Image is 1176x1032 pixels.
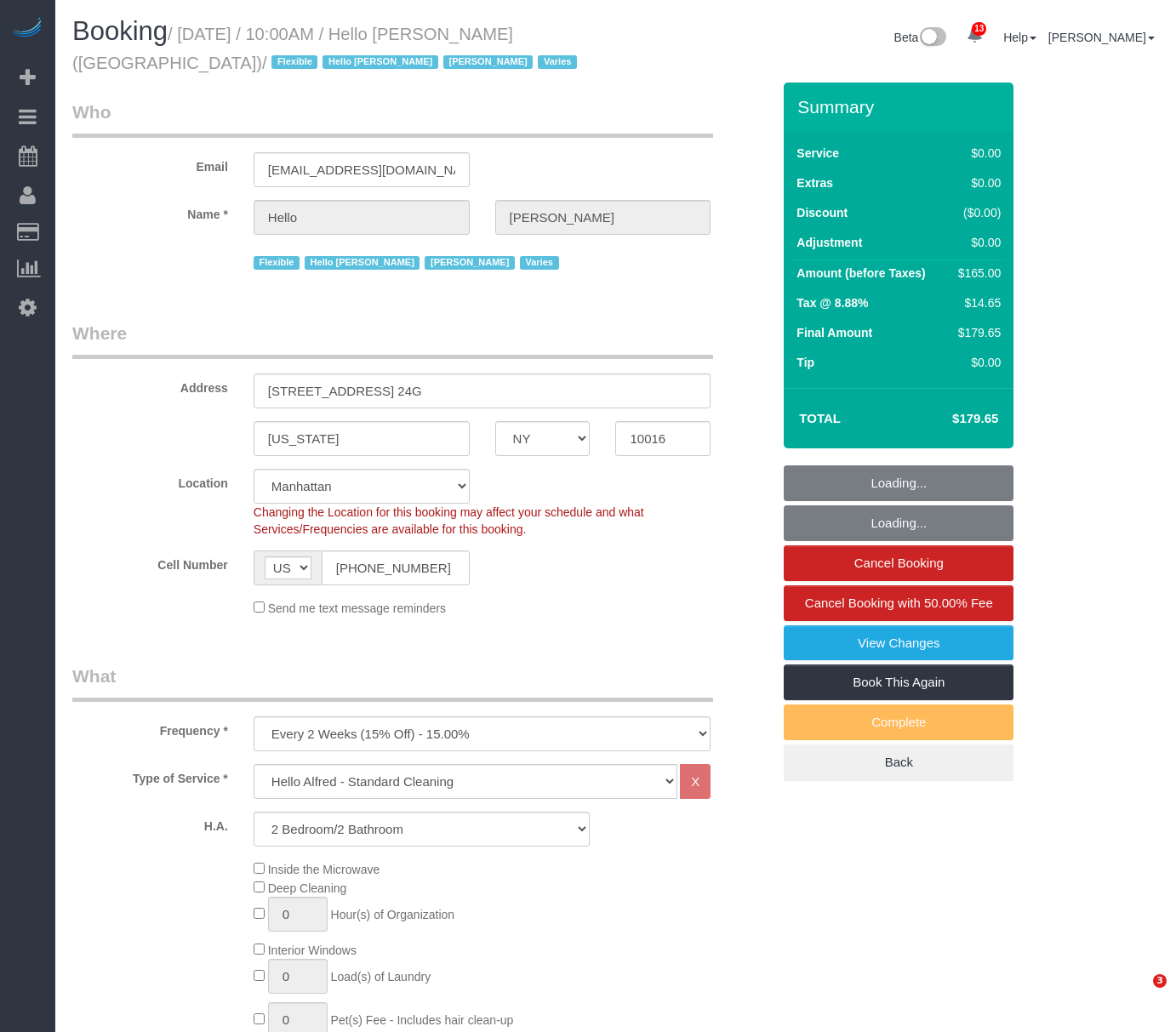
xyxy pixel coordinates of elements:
[254,505,644,536] span: Changing the Location for this booking may affect your schedule and what Services/Frequencies are...
[784,585,1013,621] a: Cancel Booking with 50.00% Fee
[520,256,559,270] span: Varies
[951,324,1001,341] div: $179.65
[60,764,241,787] label: Type of Service *
[10,17,44,41] img: Automaid Logo
[796,174,833,191] label: Extras
[72,100,713,138] legend: Who
[784,664,1013,700] a: Book This Again
[443,55,533,69] span: [PERSON_NAME]
[254,421,470,456] input: City
[615,421,711,456] input: Zip Code
[951,234,1001,251] div: $0.00
[254,152,470,187] input: Email
[268,944,357,957] span: Interior Windows
[262,54,582,72] span: /
[951,354,1001,371] div: $0.00
[331,908,455,921] span: Hour(s) of Organization
[796,354,814,371] label: Tip
[799,411,841,425] strong: Total
[784,545,1013,581] a: Cancel Booking
[268,602,446,615] span: Send me text message reminders
[323,55,437,69] span: Hello [PERSON_NAME]
[72,321,713,359] legend: Where
[60,152,241,175] label: Email
[796,204,848,221] label: Discount
[72,25,582,72] small: / [DATE] / 10:00AM / Hello [PERSON_NAME] ([GEOGRAPHIC_DATA])
[796,265,925,282] label: Amount (before Taxes)
[796,234,862,251] label: Adjustment
[425,256,514,270] span: [PERSON_NAME]
[538,55,577,69] span: Varies
[796,145,839,162] label: Service
[331,1013,514,1027] span: Pet(s) Fee - Includes hair clean-up
[72,664,713,702] legend: What
[254,200,470,235] input: First Name
[72,16,168,46] span: Booking
[60,716,241,739] label: Frequency *
[60,373,241,396] label: Address
[918,27,946,49] img: New interface
[796,324,872,341] label: Final Amount
[901,412,998,426] h4: $179.65
[271,55,317,69] span: Flexible
[972,22,986,36] span: 13
[1003,31,1036,44] a: Help
[254,256,300,270] span: Flexible
[894,31,947,44] a: Beta
[805,596,993,610] span: Cancel Booking with 50.00% Fee
[322,550,470,585] input: Cell Number
[268,863,380,876] span: Inside the Microwave
[951,145,1001,162] div: $0.00
[958,17,991,54] a: 13
[1118,974,1159,1015] iframe: Intercom live chat
[60,550,241,573] label: Cell Number
[951,294,1001,311] div: $14.65
[951,265,1001,282] div: $165.00
[60,469,241,492] label: Location
[60,812,241,835] label: H.A.
[60,200,241,223] label: Name *
[784,625,1013,661] a: View Changes
[495,200,711,235] input: Last Name
[268,881,347,895] span: Deep Cleaning
[1048,31,1155,44] a: [PERSON_NAME]
[797,97,1005,117] h3: Summary
[951,204,1001,221] div: ($0.00)
[796,294,868,311] label: Tax @ 8.88%
[1153,974,1167,988] span: 3
[305,256,420,270] span: Hello [PERSON_NAME]
[331,970,431,984] span: Load(s) of Laundry
[784,744,1013,780] a: Back
[951,174,1001,191] div: $0.00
